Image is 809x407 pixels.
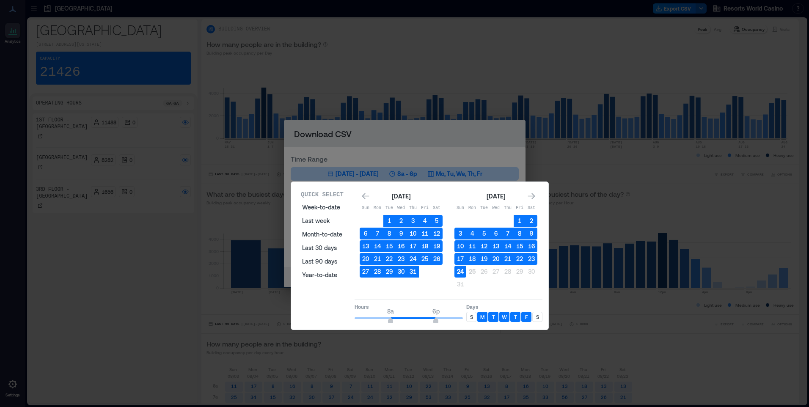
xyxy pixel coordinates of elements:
[454,278,466,290] button: 31
[490,205,502,212] p: Wed
[526,215,537,227] button: 2
[383,253,395,265] button: 22
[466,205,478,212] p: Mon
[360,190,371,202] button: Go to previous month
[466,303,542,310] p: Days
[407,215,419,227] button: 3
[514,202,526,214] th: Friday
[525,313,528,320] p: F
[419,240,431,252] button: 18
[387,308,394,315] span: 8a
[301,190,344,199] p: Quick Select
[526,190,537,202] button: Go to next month
[526,253,537,265] button: 23
[419,215,431,227] button: 4
[383,215,395,227] button: 1
[466,266,478,278] button: 25
[514,313,517,320] p: T
[360,202,371,214] th: Sunday
[470,313,473,320] p: S
[297,255,347,268] button: Last 90 days
[297,268,347,282] button: Year-to-date
[490,202,502,214] th: Wednesday
[383,205,395,212] p: Tue
[431,215,443,227] button: 5
[419,202,431,214] th: Friday
[419,228,431,239] button: 11
[514,205,526,212] p: Fri
[360,240,371,252] button: 13
[395,253,407,265] button: 23
[514,240,526,252] button: 15
[407,202,419,214] th: Thursday
[407,228,419,239] button: 10
[480,313,484,320] p: M
[395,228,407,239] button: 9
[360,266,371,278] button: 27
[478,228,490,239] button: 5
[431,205,443,212] p: Sat
[502,228,514,239] button: 7
[371,253,383,265] button: 21
[431,253,443,265] button: 26
[454,228,466,239] button: 3
[407,205,419,212] p: Thu
[478,205,490,212] p: Tue
[514,215,526,227] button: 1
[297,228,347,241] button: Month-to-date
[371,205,383,212] p: Mon
[526,202,537,214] th: Saturday
[526,228,537,239] button: 9
[502,253,514,265] button: 21
[383,228,395,239] button: 8
[355,303,463,310] p: Hours
[371,266,383,278] button: 28
[371,202,383,214] th: Monday
[371,228,383,239] button: 7
[395,266,407,278] button: 30
[478,253,490,265] button: 19
[297,241,347,255] button: Last 30 days
[419,205,431,212] p: Fri
[454,205,466,212] p: Sun
[383,202,395,214] th: Tuesday
[478,266,490,278] button: 26
[514,266,526,278] button: 29
[407,266,419,278] button: 31
[526,205,537,212] p: Sat
[383,266,395,278] button: 29
[484,191,508,201] div: [DATE]
[492,313,495,320] p: T
[454,253,466,265] button: 17
[466,202,478,214] th: Monday
[502,202,514,214] th: Thursday
[466,228,478,239] button: 4
[490,266,502,278] button: 27
[431,202,443,214] th: Saturday
[360,205,371,212] p: Sun
[502,313,507,320] p: W
[490,228,502,239] button: 6
[407,240,419,252] button: 17
[526,266,537,278] button: 30
[490,240,502,252] button: 13
[454,240,466,252] button: 10
[395,215,407,227] button: 2
[502,266,514,278] button: 28
[536,313,539,320] p: S
[526,240,537,252] button: 16
[395,205,407,212] p: Wed
[478,202,490,214] th: Tuesday
[419,253,431,265] button: 25
[502,240,514,252] button: 14
[466,240,478,252] button: 11
[360,253,371,265] button: 20
[431,228,443,239] button: 12
[371,240,383,252] button: 14
[490,253,502,265] button: 20
[478,240,490,252] button: 12
[466,253,478,265] button: 18
[514,253,526,265] button: 22
[407,253,419,265] button: 24
[514,228,526,239] button: 8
